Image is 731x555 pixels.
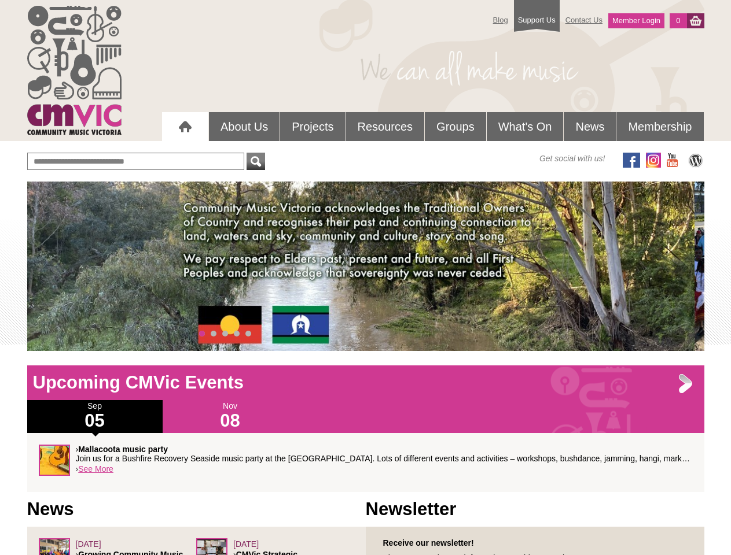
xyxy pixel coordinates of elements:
[27,400,163,433] div: Sep
[608,13,664,28] a: Member Login
[377,325,693,342] h2: ›
[280,112,345,141] a: Projects
[670,13,686,28] a: 0
[163,412,298,430] h1: 08
[564,112,616,141] a: News
[233,539,259,549] span: [DATE]
[27,371,704,394] h1: Upcoming CMVic Events
[383,538,474,547] strong: Receive our newsletter!
[687,153,704,168] img: CMVic Blog
[487,10,514,30] a: Blog
[425,112,486,141] a: Groups
[377,343,669,352] a: inclusive, accessible community music events throughout [GEOGRAPHIC_DATA]
[539,153,605,164] span: Get social with us!
[76,539,101,549] span: [DATE]
[385,321,579,339] a: Click here to FIND EVENTS
[616,112,703,141] a: Membership
[646,153,661,168] img: icon-instagram.png
[366,498,704,521] h1: Newsletter
[27,412,163,430] h1: 05
[487,112,564,141] a: What's On
[209,112,280,141] a: About Us
[346,112,425,141] a: Resources
[78,445,168,454] strong: Mallacoota music party
[78,464,113,473] a: See More
[39,445,693,480] div: ›
[27,6,122,135] img: cmvic_logo.png
[27,498,366,521] h1: News
[39,445,70,476] img: SqueezeSucknPluck-sq.jpg
[560,10,608,30] a: Contact Us
[163,400,298,433] div: Nov
[76,445,693,463] p: › Join us for a Bushfire Recovery Seaside music party at the [GEOGRAPHIC_DATA]. Lots of different...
